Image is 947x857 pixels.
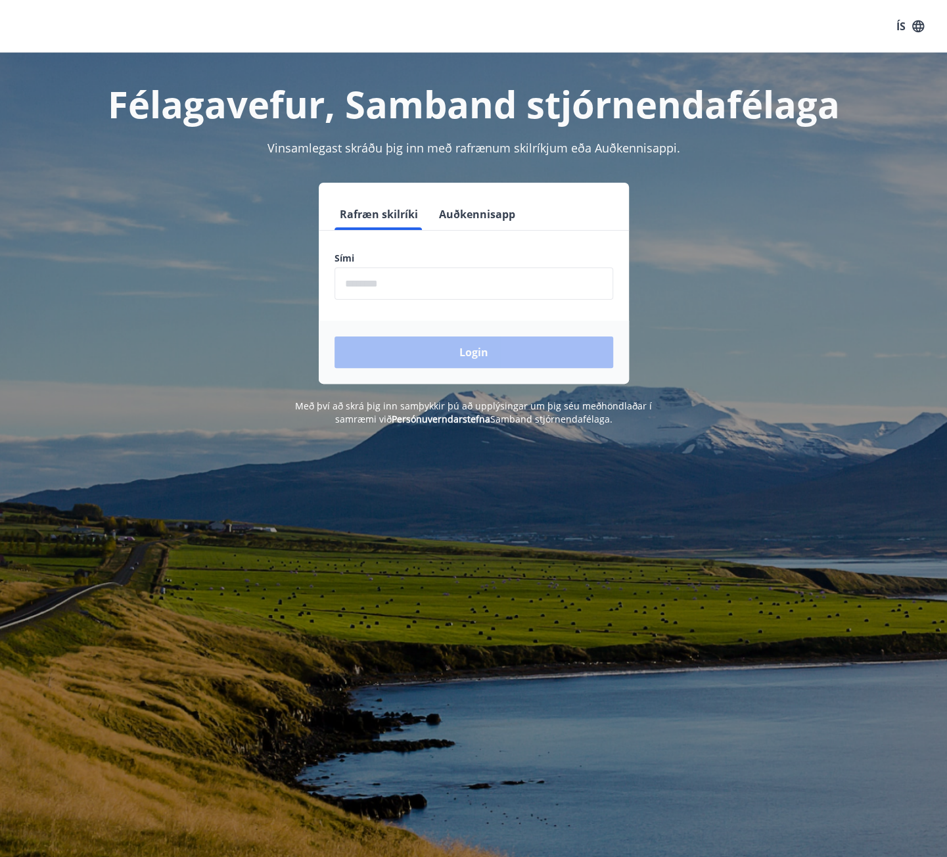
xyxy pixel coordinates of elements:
[16,79,931,129] h1: Félagavefur, Samband stjórnendafélaga
[335,252,613,265] label: Sími
[267,140,680,156] span: Vinsamlegast skráðu þig inn með rafrænum skilríkjum eða Auðkennisappi.
[335,198,423,230] button: Rafræn skilríki
[392,413,490,425] a: Persónuverndarstefna
[889,14,931,38] button: ÍS
[295,400,652,425] span: Með því að skrá þig inn samþykkir þú að upplýsingar um þig séu meðhöndlaðar í samræmi við Samband...
[434,198,520,230] button: Auðkennisapp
